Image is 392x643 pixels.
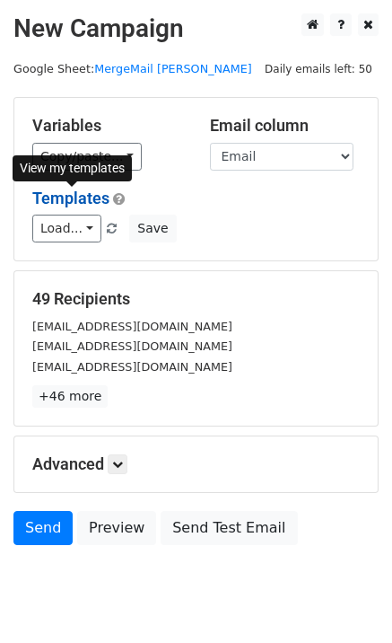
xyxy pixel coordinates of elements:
a: Send Test Email [161,511,297,545]
a: Send [13,511,73,545]
a: Templates [32,189,109,207]
span: Daily emails left: 50 [258,59,379,79]
small: [EMAIL_ADDRESS][DOMAIN_NAME] [32,339,232,353]
small: [EMAIL_ADDRESS][DOMAIN_NAME] [32,320,232,333]
a: Copy/paste... [32,143,142,171]
a: Preview [77,511,156,545]
div: View my templates [13,155,132,181]
a: Daily emails left: 50 [258,62,379,75]
button: Save [129,215,176,242]
small: [EMAIL_ADDRESS][DOMAIN_NAME] [32,360,232,374]
h5: Variables [32,116,183,136]
small: Google Sheet: [13,62,252,75]
h5: Email column [210,116,361,136]
iframe: Chat Widget [302,557,392,643]
h2: New Campaign [13,13,379,44]
a: +46 more [32,385,108,408]
a: MergeMail [PERSON_NAME] [94,62,252,75]
a: Load... [32,215,101,242]
h5: Advanced [32,454,360,474]
h5: 49 Recipients [32,289,360,309]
